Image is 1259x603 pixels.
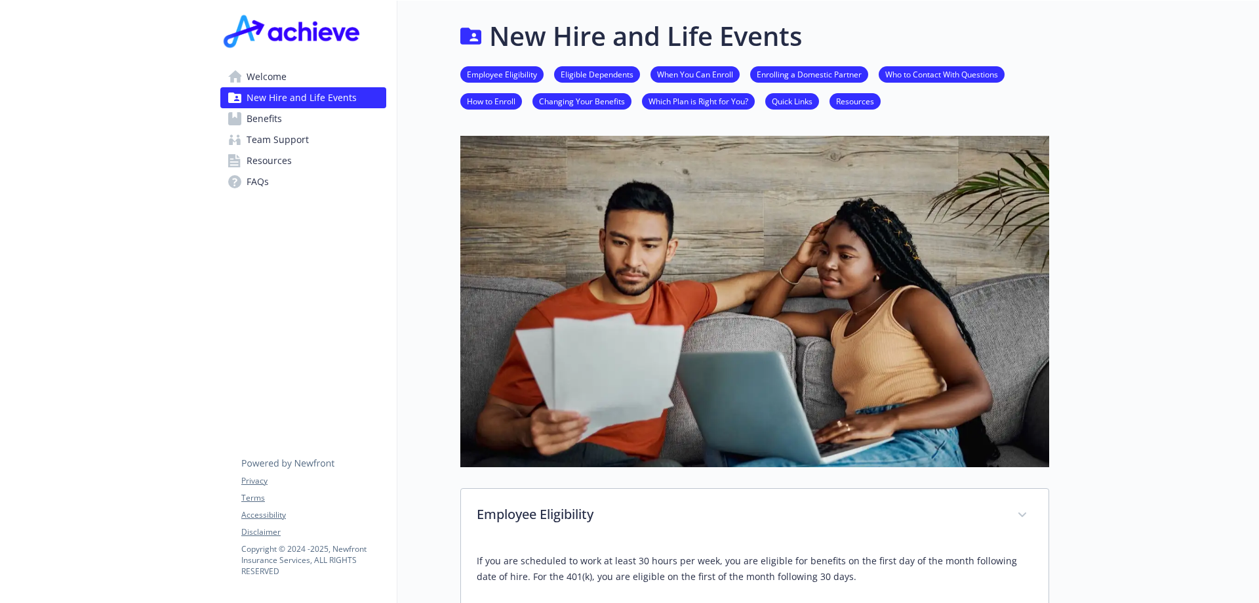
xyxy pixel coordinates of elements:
a: Enrolling a Domestic Partner [750,68,868,80]
p: Employee Eligibility [477,505,1001,524]
a: Team Support [220,129,386,150]
a: Resources [829,94,881,107]
a: Changing Your Benefits [532,94,631,107]
span: FAQs [247,171,269,192]
a: Benefits [220,108,386,129]
span: Team Support [247,129,309,150]
a: Employee Eligibility [460,68,544,80]
a: Quick Links [765,94,819,107]
img: new hire page banner [460,136,1049,467]
div: Employee Eligibility [461,489,1049,543]
a: Which Plan is Right for You? [642,94,755,107]
a: Disclaimer [241,526,386,538]
a: How to Enroll [460,94,522,107]
p: Copyright © 2024 - 2025 , Newfront Insurance Services, ALL RIGHTS RESERVED [241,543,386,577]
h1: New Hire and Life Events [489,16,802,56]
a: Resources [220,150,386,171]
a: When You Can Enroll [650,68,740,80]
span: Welcome [247,66,287,87]
span: Benefits [247,108,282,129]
a: Accessibility [241,509,386,521]
a: New Hire and Life Events [220,87,386,108]
a: Privacy [241,475,386,487]
a: Who to Contact With Questions [879,68,1005,80]
p: If you are scheduled to work at least 30 hours per week, you are eligible for benefits on the fir... [477,553,1033,585]
a: Eligible Dependents [554,68,640,80]
span: Resources [247,150,292,171]
a: FAQs [220,171,386,192]
a: Terms [241,492,386,504]
a: Welcome [220,66,386,87]
span: New Hire and Life Events [247,87,357,108]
